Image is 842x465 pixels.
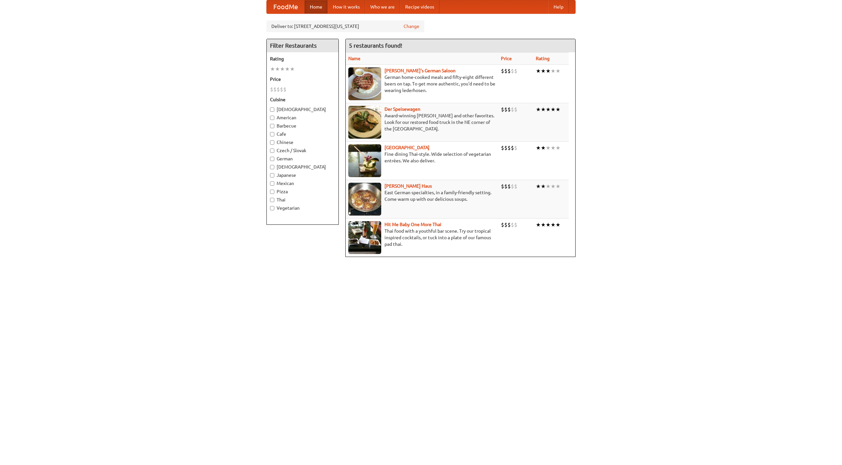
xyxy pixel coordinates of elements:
label: Czech / Slovak [270,147,335,154]
li: $ [504,144,508,151]
b: [PERSON_NAME]'s German Saloon [384,68,456,73]
a: [GEOGRAPHIC_DATA] [384,145,430,150]
input: [DEMOGRAPHIC_DATA] [270,107,274,112]
li: $ [508,106,511,113]
li: $ [501,221,504,228]
li: $ [280,86,283,93]
a: Home [305,0,328,13]
a: Rating [536,56,550,61]
li: $ [514,106,517,113]
li: $ [508,221,511,228]
li: $ [501,144,504,151]
li: ★ [541,183,546,190]
a: Der Speisewagen [384,106,420,112]
a: Who we are [365,0,400,13]
li: $ [501,183,504,190]
a: FoodMe [267,0,305,13]
li: ★ [546,144,551,151]
li: $ [514,144,517,151]
li: ★ [551,221,556,228]
label: Chinese [270,139,335,146]
li: ★ [290,65,295,73]
p: Thai food with a youthful bar scene. Try our tropical inspired cocktails, or tuck into a plate of... [348,228,496,247]
li: $ [501,67,504,75]
input: Barbecue [270,124,274,128]
p: Fine dining Thai-style. Wide selection of vegetarian entrées. We also deliver. [348,151,496,164]
li: $ [511,221,514,228]
p: German home-cooked meals and fifty-eight different beers on tap. To get more authentic, you'd nee... [348,74,496,94]
li: $ [511,183,514,190]
img: satay.jpg [348,144,381,177]
input: German [270,157,274,161]
li: ★ [551,67,556,75]
li: ★ [536,221,541,228]
li: $ [504,183,508,190]
li: $ [511,144,514,151]
p: Award-winning [PERSON_NAME] and other favorites. Look for our restored food truck in the NE corne... [348,112,496,132]
h4: Filter Restaurants [267,39,338,52]
a: Hit Me Baby One More Thai [384,222,441,227]
input: Cafe [270,132,274,136]
h5: Cuisine [270,96,335,103]
img: kohlhaus.jpg [348,183,381,216]
img: babythai.jpg [348,221,381,254]
li: $ [283,86,286,93]
input: [DEMOGRAPHIC_DATA] [270,165,274,169]
li: $ [508,67,511,75]
li: $ [270,86,273,93]
li: ★ [551,144,556,151]
li: ★ [551,106,556,113]
h5: Rating [270,56,335,62]
li: $ [514,67,517,75]
label: American [270,114,335,121]
li: $ [504,106,508,113]
input: American [270,116,274,120]
ng-pluralize: 5 restaurants found! [349,42,402,49]
input: Czech / Slovak [270,149,274,153]
p: East German specialties, in a family-friendly setting. Come warm up with our delicious soups. [348,189,496,202]
li: ★ [541,221,546,228]
li: $ [277,86,280,93]
li: $ [504,67,508,75]
label: Mexican [270,180,335,187]
li: ★ [546,106,551,113]
li: ★ [536,144,541,151]
li: $ [508,183,511,190]
label: Cafe [270,131,335,137]
li: ★ [270,65,275,73]
li: $ [514,221,517,228]
img: speisewagen.jpg [348,106,381,139]
input: Thai [270,198,274,202]
li: ★ [541,106,546,113]
input: Pizza [270,190,274,194]
li: $ [511,106,514,113]
h5: Price [270,76,335,82]
label: Pizza [270,188,335,195]
a: Price [501,56,512,61]
img: esthers.jpg [348,67,381,100]
li: $ [504,221,508,228]
li: $ [511,67,514,75]
li: ★ [541,144,546,151]
li: ★ [556,183,560,190]
input: Japanese [270,173,274,177]
a: Recipe videos [400,0,439,13]
a: [PERSON_NAME] Haus [384,183,432,189]
label: Thai [270,197,335,203]
li: $ [508,144,511,151]
li: $ [514,183,517,190]
label: Japanese [270,172,335,178]
li: ★ [546,221,551,228]
input: Chinese [270,140,274,145]
li: ★ [551,183,556,190]
li: ★ [556,221,560,228]
li: ★ [536,67,541,75]
li: $ [273,86,277,93]
li: ★ [546,183,551,190]
li: $ [501,106,504,113]
div: Deliver to: [STREET_ADDRESS][US_STATE] [266,20,424,32]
